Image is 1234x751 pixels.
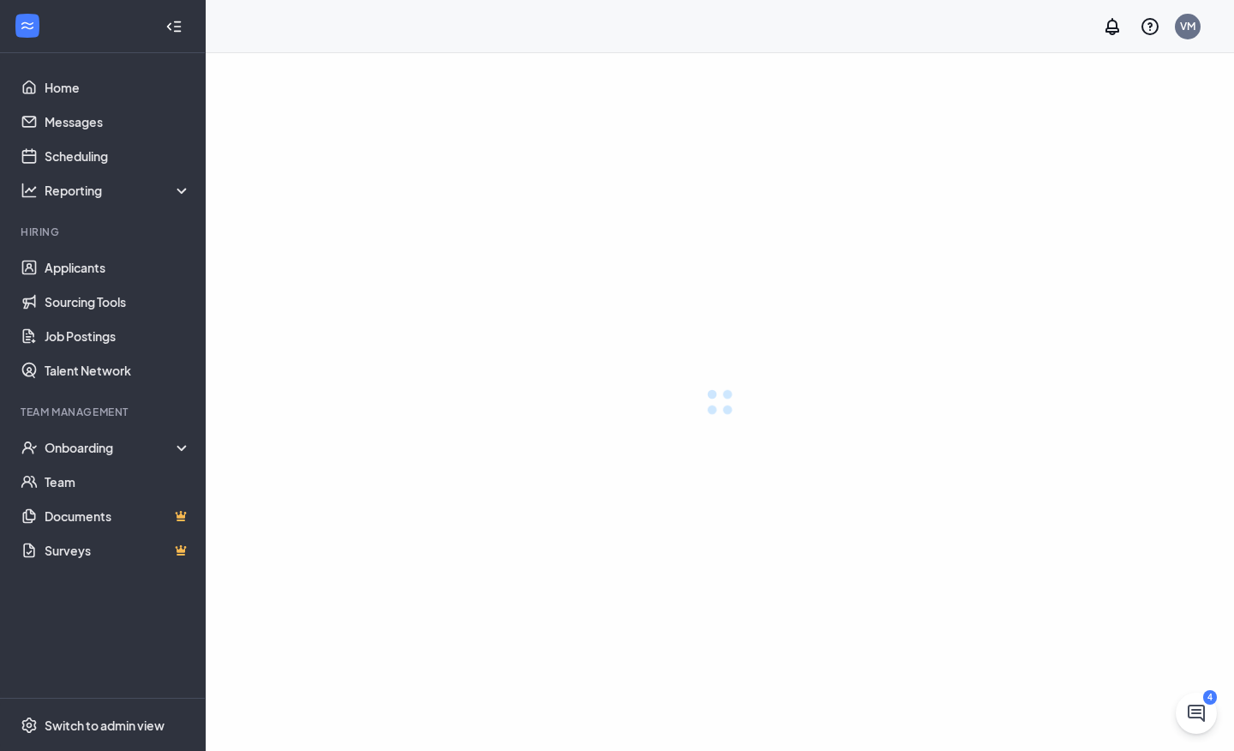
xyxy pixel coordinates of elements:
[21,439,38,456] svg: UserCheck
[45,499,191,533] a: DocumentsCrown
[1176,693,1217,734] button: ChatActive
[45,250,191,285] a: Applicants
[45,353,191,388] a: Talent Network
[1203,690,1217,705] div: 4
[45,70,191,105] a: Home
[1180,19,1195,33] div: VM
[45,139,191,173] a: Scheduling
[45,465,191,499] a: Team
[45,439,192,456] div: Onboarding
[21,405,188,419] div: Team Management
[21,717,38,734] svg: Settings
[45,285,191,319] a: Sourcing Tools
[45,717,165,734] div: Switch to admin view
[1140,16,1160,37] svg: QuestionInfo
[165,18,183,35] svg: Collapse
[45,182,192,199] div: Reporting
[19,17,36,34] svg: WorkstreamLogo
[1102,16,1123,37] svg: Notifications
[45,319,191,353] a: Job Postings
[21,225,188,239] div: Hiring
[45,533,191,568] a: SurveysCrown
[45,105,191,139] a: Messages
[1186,703,1207,724] svg: ChatActive
[21,182,38,199] svg: Analysis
